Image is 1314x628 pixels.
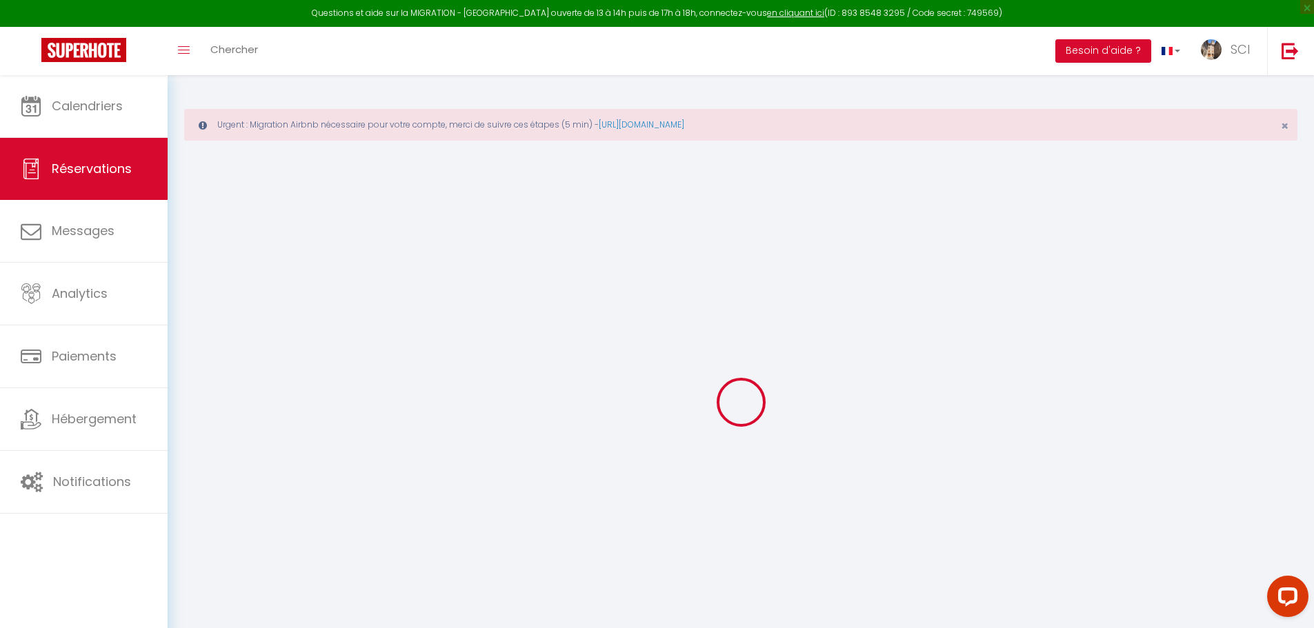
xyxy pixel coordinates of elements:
[1281,120,1288,132] button: Close
[52,97,123,114] span: Calendriers
[52,410,137,427] span: Hébergement
[1055,39,1151,63] button: Besoin d'aide ?
[184,109,1297,141] div: Urgent : Migration Airbnb nécessaire pour votre compte, merci de suivre ces étapes (5 min) -
[767,7,824,19] a: en cliquant ici
[200,27,268,75] a: Chercher
[41,38,126,62] img: Super Booking
[52,160,132,177] span: Réservations
[1281,117,1288,134] span: ×
[52,347,117,365] span: Paiements
[1231,41,1250,58] span: SCI
[1282,42,1299,59] img: logout
[599,119,684,130] a: [URL][DOMAIN_NAME]
[52,285,108,302] span: Analytics
[1201,39,1222,60] img: ...
[1191,27,1267,75] a: ... SCI
[210,42,258,57] span: Chercher
[52,222,115,239] span: Messages
[53,473,131,490] span: Notifications
[1256,570,1314,628] iframe: LiveChat chat widget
